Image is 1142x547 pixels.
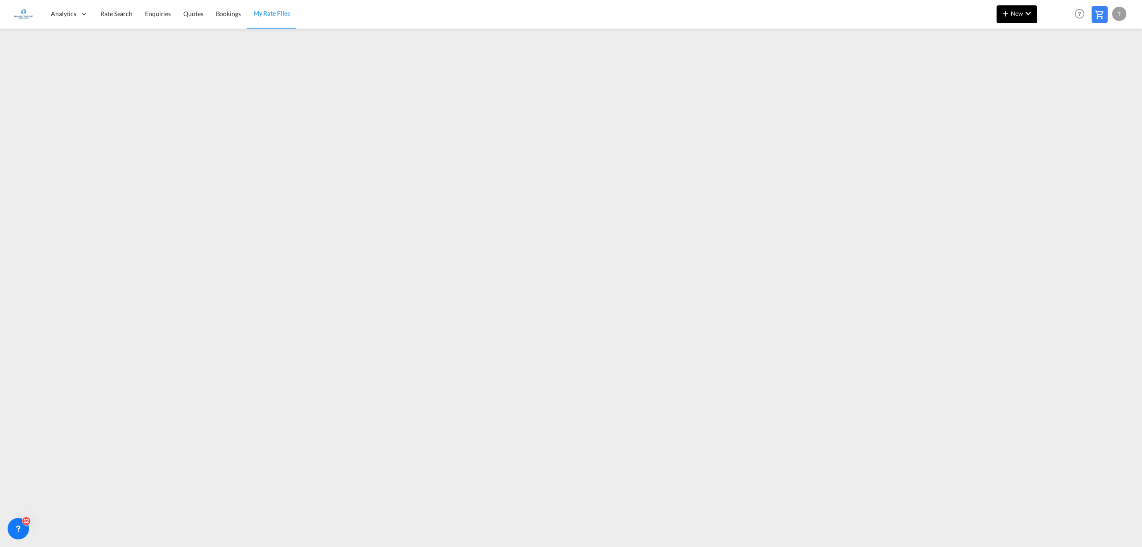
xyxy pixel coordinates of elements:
[1072,6,1087,21] span: Help
[51,9,76,18] span: Analytics
[997,5,1037,23] button: icon-plus 400-fgNewicon-chevron-down
[1023,8,1034,19] md-icon: icon-chevron-down
[1000,10,1034,17] span: New
[145,10,171,17] span: Enquiries
[183,10,203,17] span: Quotes
[1072,6,1092,22] div: Help
[1000,8,1011,19] md-icon: icon-plus 400-fg
[216,10,241,17] span: Bookings
[1112,7,1126,21] div: T
[253,9,290,17] span: My Rate Files
[13,4,33,24] img: 6a2c35f0b7c411ef99d84d375d6e7407.jpg
[100,10,132,17] span: Rate Search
